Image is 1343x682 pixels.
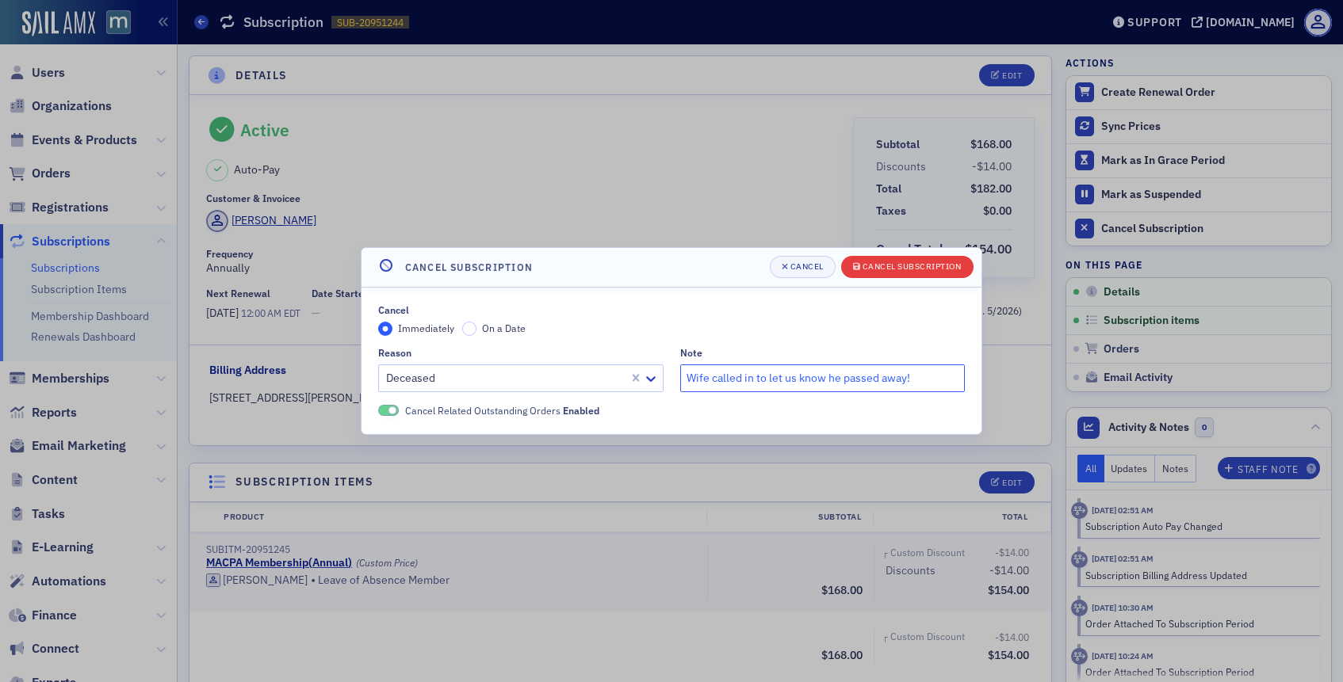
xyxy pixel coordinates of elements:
[790,262,824,271] div: Cancel
[462,322,476,336] input: On a Date
[378,322,392,336] input: Immediately
[398,322,454,334] span: Immediately
[405,403,599,417] span: Cancel Related Outstanding Orders
[405,260,533,274] h4: Cancel Subscription
[841,256,974,278] button: Cancel Subscription
[770,256,836,278] button: Cancel
[863,262,962,271] div: Cancel Subscription
[482,322,526,334] span: On a Date
[563,404,599,417] span: Enabled
[378,405,399,417] span: Enabled
[378,304,409,316] div: Cancel
[680,347,702,359] div: Note
[378,347,411,359] div: Reason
